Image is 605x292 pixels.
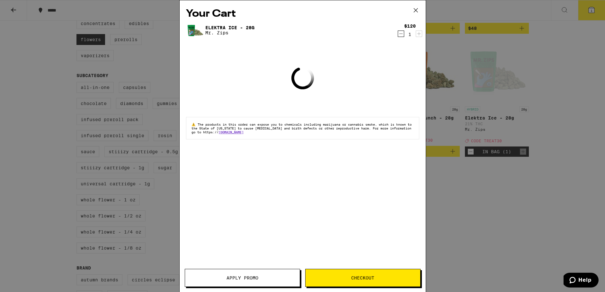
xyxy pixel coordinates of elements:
[305,269,421,287] button: Checkout
[186,7,419,21] h2: Your Cart
[186,23,204,38] img: Elektra Ice - 28g
[404,32,416,37] div: 1
[564,273,599,289] iframe: Opens a widget where you can find more information
[227,276,258,280] span: Apply Promo
[398,31,404,37] button: Decrement
[404,23,416,29] div: $120
[205,30,254,35] p: Mr. Zips
[191,122,412,134] span: The products in this order can expose you to chemicals including marijuana or cannabis smoke, whi...
[185,269,300,287] button: Apply Promo
[205,25,254,30] a: Elektra Ice - 28g
[416,31,422,37] button: Increment
[191,122,198,126] span: ⚠️
[351,276,374,280] span: Checkout
[218,130,244,134] a: [DOMAIN_NAME]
